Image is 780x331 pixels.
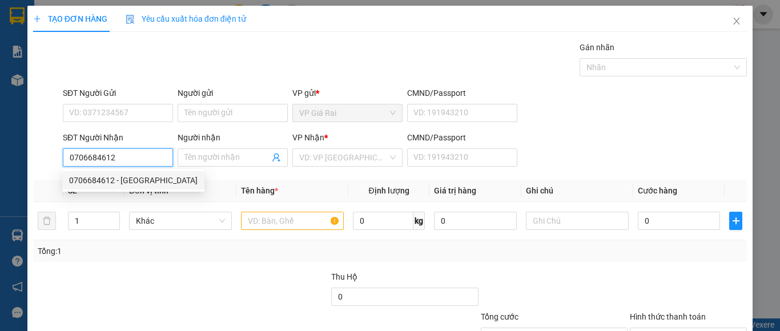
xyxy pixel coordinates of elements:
[732,17,741,26] span: close
[69,174,198,187] div: 0706684612 - [GEOGRAPHIC_DATA]
[630,312,706,321] label: Hình thức thanh toán
[331,272,357,281] span: Thu Hộ
[126,14,246,23] span: Yêu cầu xuất hóa đơn điện tử
[526,212,629,230] input: Ghi Chú
[33,15,41,23] span: plus
[178,87,288,99] div: Người gửi
[580,43,614,52] label: Gán nhãn
[178,131,288,144] div: Người nhận
[434,212,516,230] input: 0
[38,245,302,257] div: Tổng: 1
[292,133,324,142] span: VP Nhận
[407,87,517,99] div: CMND/Passport
[407,131,517,144] div: CMND/Passport
[241,186,278,195] span: Tên hàng
[413,212,425,230] span: kg
[66,7,123,22] b: TRÍ NHÂN
[729,212,742,230] button: plus
[292,87,403,99] div: VP gửi
[730,216,742,225] span: plus
[62,171,204,189] div: 0706684612 - khánh hà
[521,180,633,202] th: Ghi chú
[299,104,396,122] span: VP Giá Rai
[481,312,518,321] span: Tổng cước
[5,54,218,68] li: 0983 44 7777
[721,6,753,38] button: Close
[33,14,107,23] span: TẠO ĐƠN HÀNG
[126,15,135,24] img: icon
[368,186,409,195] span: Định lượng
[66,27,75,37] span: environment
[434,186,476,195] span: Giá trị hàng
[63,131,173,144] div: SĐT Người Nhận
[66,56,75,65] span: phone
[136,212,225,229] span: Khác
[5,25,218,54] li: [STREET_ADDRESS][PERSON_NAME]
[38,212,56,230] button: delete
[272,153,281,162] span: user-add
[241,212,344,230] input: VD: Bàn, Ghế
[63,87,173,99] div: SĐT Người Gửi
[638,186,677,195] span: Cước hàng
[5,85,117,104] b: GỬI : VP Giá Rai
